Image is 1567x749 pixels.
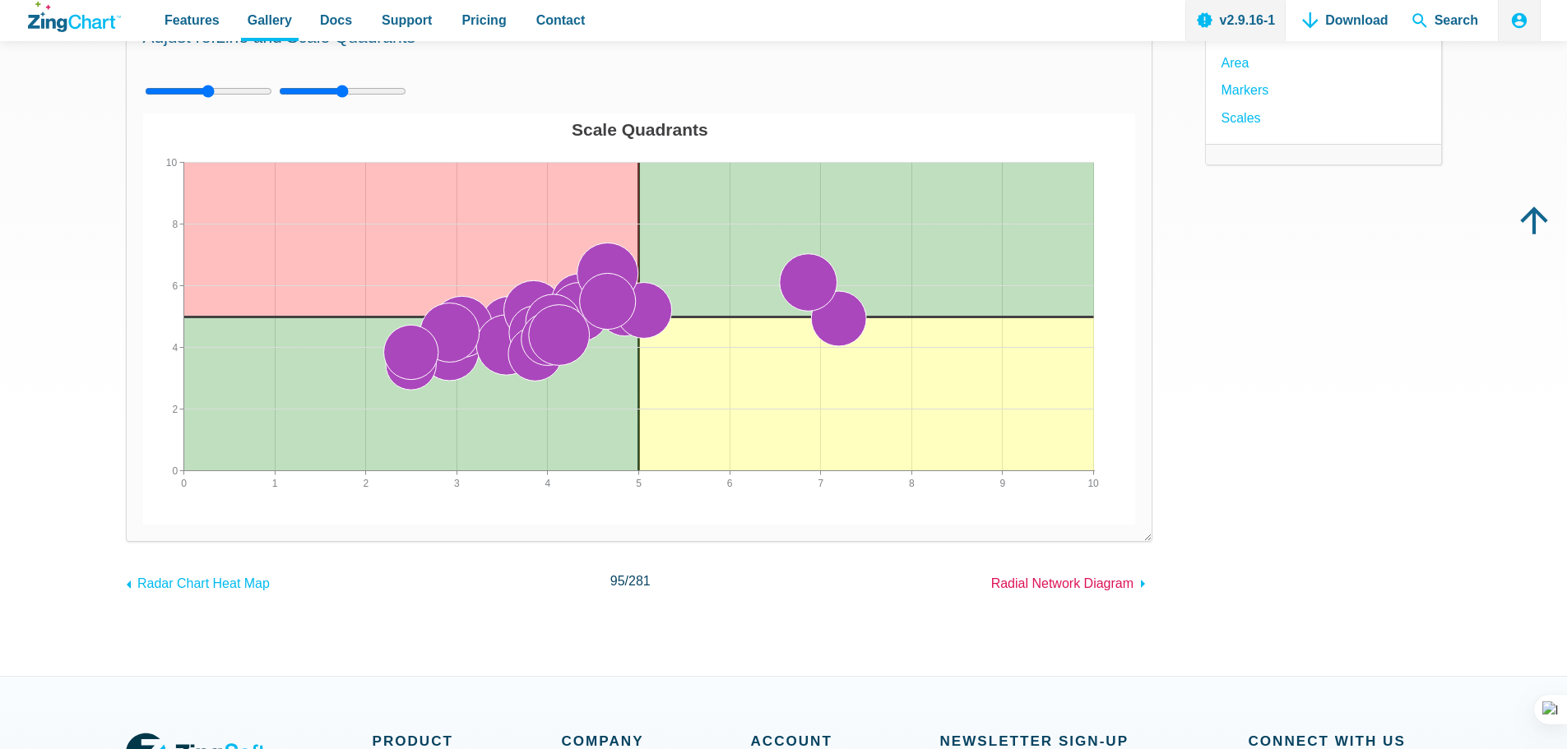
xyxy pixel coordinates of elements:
[1222,107,1261,129] a: Scales
[382,9,432,31] span: Support
[1222,79,1269,101] a: Markers
[126,568,270,594] a: Radar Chart Heat Map
[991,568,1152,594] a: Radial Network Diagram
[991,576,1134,590] span: Radial Network Diagram
[165,9,220,31] span: Features
[28,2,121,32] a: ZingChart Logo. Click to return to the homepage
[610,574,625,588] span: 95
[1222,52,1249,74] a: Area
[461,9,506,31] span: Pricing
[536,9,586,31] span: Contact
[628,574,651,588] span: 281
[137,576,270,590] span: Radar Chart Heat Map
[248,9,292,31] span: Gallery
[610,570,651,592] span: /
[320,9,352,31] span: Docs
